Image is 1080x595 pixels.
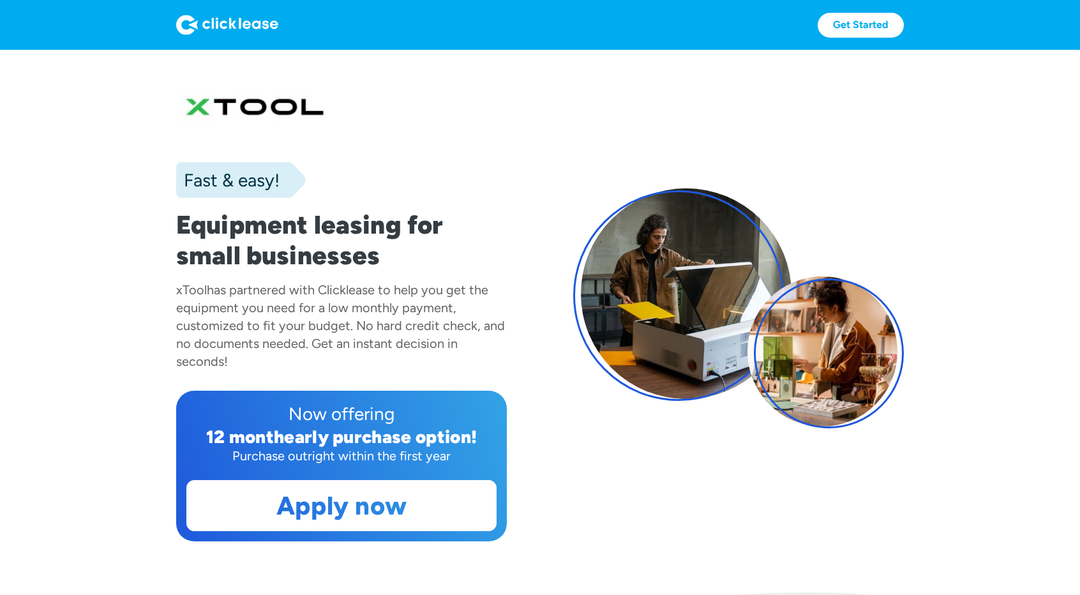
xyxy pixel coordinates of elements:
a: Apply now [187,481,496,531]
div: Now offering [186,401,497,426]
div: 12 month [206,426,285,448]
div: early purchase option! [284,426,477,448]
div: Purchase outright within the first year [186,447,497,465]
img: Logo [176,15,278,35]
h1: Equipment leasing for small businesses [176,209,507,271]
div: Fast & easy! [176,167,280,193]
a: Get Started [818,13,904,38]
div: has partnered with Clicklease to help you get the equipment you need for a low monthly payment, c... [176,282,505,369]
div: xTool [176,282,207,297]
